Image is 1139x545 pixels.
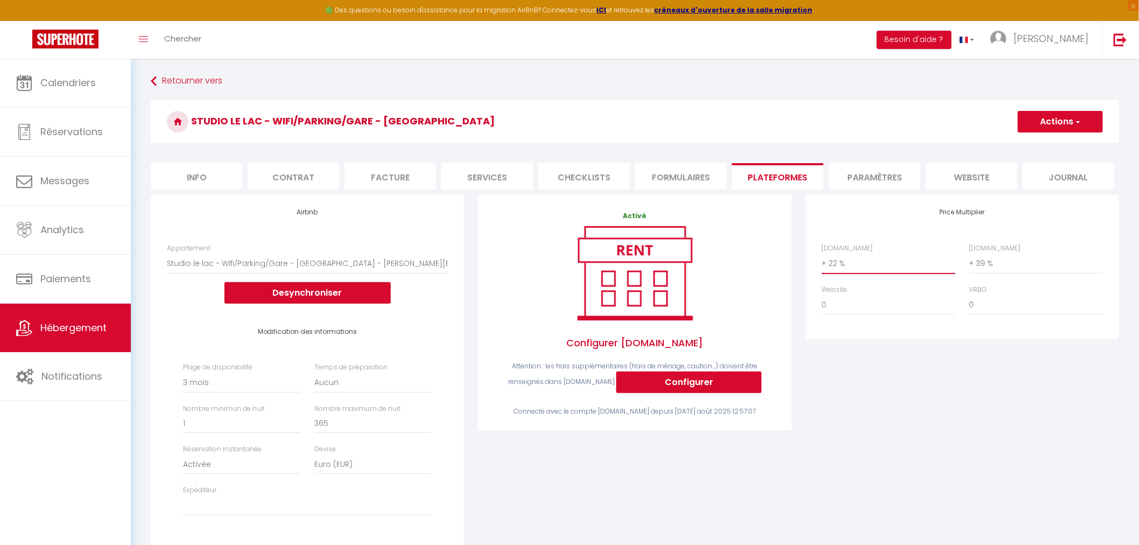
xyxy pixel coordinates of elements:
[1014,32,1089,45] span: [PERSON_NAME]
[566,221,704,325] img: rent.png
[1023,163,1114,190] li: Journal
[822,243,873,254] label: [DOMAIN_NAME]
[822,285,848,295] label: Website
[877,31,952,49] button: Besoin d'aide ?
[183,328,432,336] h4: Modification des informations
[829,163,920,190] li: Paramètres
[1114,33,1127,46] img: logout
[635,163,727,190] li: Formulaires
[982,21,1102,59] a: ... [PERSON_NAME]
[183,362,252,373] label: Plage de disponibilité
[314,404,400,414] label: Nombre maximum de nuit
[969,285,987,295] label: VRBO
[655,5,813,15] a: créneaux d'ouverture de la salle migration
[344,163,436,190] li: Facture
[41,369,102,383] span: Notifications
[494,407,775,417] div: Connecté avec le compte [DOMAIN_NAME] depuis [DATE] août 2025 12:57:07
[40,76,96,89] span: Calendriers
[822,208,1103,216] h4: Price Multiplier
[9,4,41,37] button: Ouvrir le widget de chat LiveChat
[40,272,91,285] span: Paiements
[183,485,216,495] label: Expéditeur
[732,163,824,190] li: Plateformes
[538,163,630,190] li: Checklists
[616,372,762,393] button: Configurer
[494,325,775,361] span: Configurer [DOMAIN_NAME]
[40,321,107,334] span: Hébergement
[248,163,339,190] li: Contrat
[1018,111,1103,132] button: Actions
[32,30,99,48] img: Super Booking
[224,282,391,304] button: Desynchroniser
[167,243,210,254] label: Appartement
[151,163,242,190] li: Info
[164,33,201,44] span: Chercher
[151,100,1119,143] h3: Studio le lac - Wifi/Parking/Gare - [GEOGRAPHIC_DATA]
[151,72,1119,91] a: Retourner vers
[969,243,1021,254] label: [DOMAIN_NAME]
[40,174,89,187] span: Messages
[926,163,1017,190] li: website
[183,444,262,455] label: Réservation instantanée
[314,362,388,373] label: Temps de préparation
[990,31,1007,47] img: ...
[441,163,533,190] li: Services
[40,223,84,236] span: Analytics
[494,211,775,221] p: Activé
[597,5,607,15] a: ICI
[508,361,758,386] span: Attention : les frais supplémentaires (frais de ménage, caution...) doivent être renseignés dans ...
[167,208,448,216] h4: Airbnb
[183,404,265,414] label: Nombre minimun de nuit
[40,125,103,138] span: Réservations
[156,21,209,59] a: Chercher
[314,444,336,455] label: Devise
